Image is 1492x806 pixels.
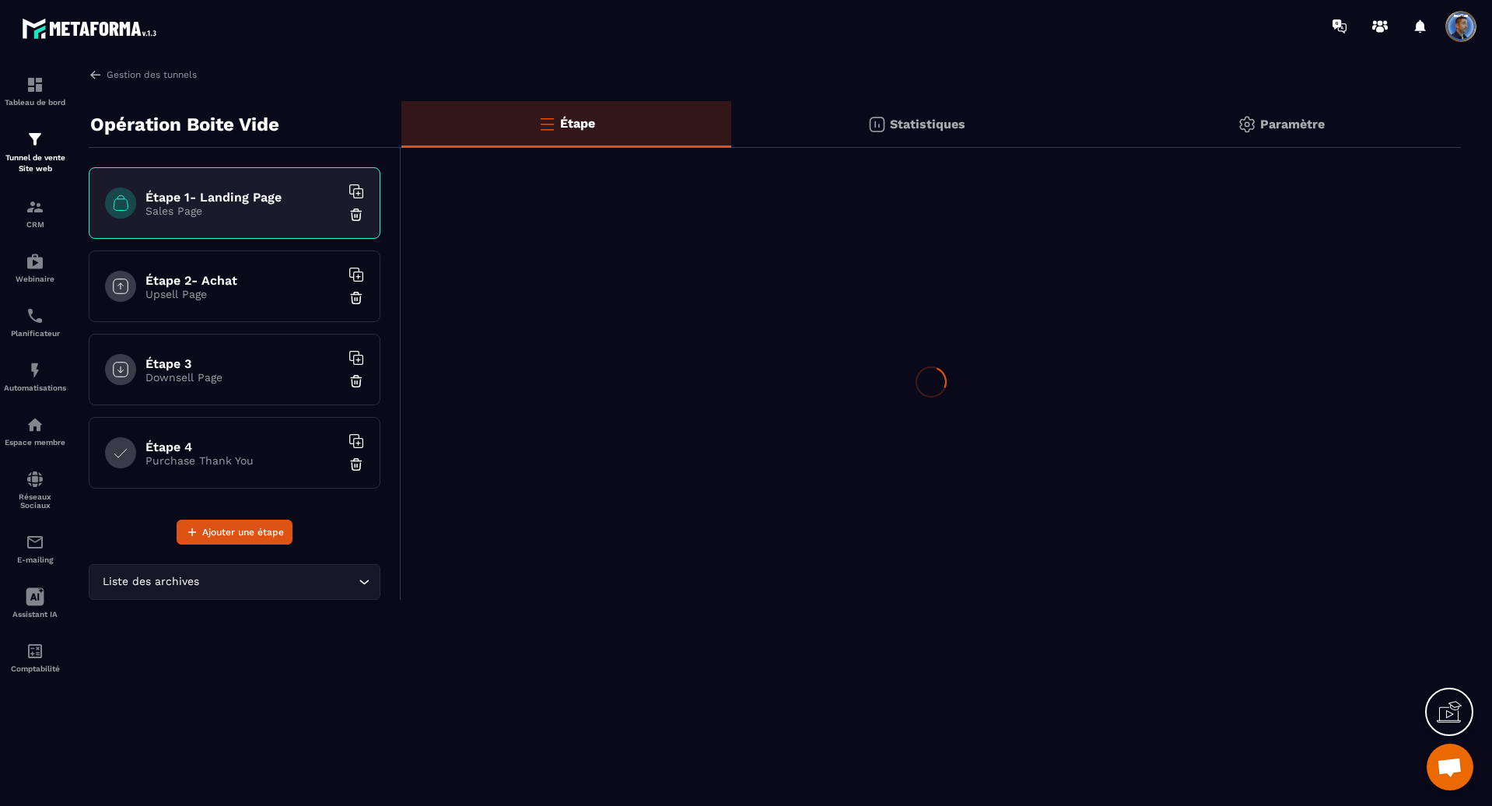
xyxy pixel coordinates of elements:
img: automations [26,361,44,380]
a: accountantaccountantComptabilité [4,630,66,685]
p: Statistiques [890,117,965,131]
p: Assistant IA [4,610,66,619]
p: Downsell Page [145,371,340,384]
h6: Étape 3 [145,356,340,371]
p: Espace membre [4,438,66,447]
img: email [26,533,44,552]
p: E-mailing [4,555,66,564]
p: Paramètre [1260,117,1325,131]
h6: Étape 1- Landing Page [145,190,340,205]
a: formationformationCRM [4,186,66,240]
p: Purchase Thank You [145,454,340,467]
p: Réseaux Sociaux [4,492,66,510]
img: automations [26,415,44,434]
img: trash [348,457,364,472]
input: Search for option [202,573,355,590]
a: schedulerschedulerPlanificateur [4,295,66,349]
p: Sales Page [145,205,340,217]
a: automationsautomationsEspace membre [4,404,66,458]
img: social-network [26,470,44,489]
img: setting-gr.5f69749f.svg [1238,115,1256,134]
div: Search for option [89,564,380,600]
img: logo [22,14,162,43]
p: Étape [560,116,595,131]
h6: Étape 2- Achat [145,273,340,288]
a: formationformationTunnel de vente Site web [4,118,66,186]
span: Liste des archives [99,573,202,590]
img: accountant [26,642,44,661]
a: Gestion des tunnels [89,68,197,82]
h6: Étape 4 [145,440,340,454]
img: trash [348,207,364,223]
p: Comptabilité [4,664,66,673]
span: Ajouter une étape [202,524,284,540]
p: CRM [4,220,66,229]
p: Tableau de bord [4,98,66,107]
p: Planificateur [4,329,66,338]
img: scheduler [26,307,44,325]
img: trash [348,373,364,389]
a: social-networksocial-networkRéseaux Sociaux [4,458,66,521]
img: arrow [89,68,103,82]
p: Upsell Page [145,288,340,300]
button: Ajouter une étape [177,520,292,545]
a: automationsautomationsWebinaire [4,240,66,295]
img: formation [26,198,44,216]
div: Ouvrir le chat [1427,744,1473,790]
p: Automatisations [4,384,66,392]
img: stats.20deebd0.svg [867,115,886,134]
p: Tunnel de vente Site web [4,152,66,174]
p: Webinaire [4,275,66,283]
img: formation [26,75,44,94]
a: Assistant IA [4,576,66,630]
p: Opération Boite Vide [90,109,279,140]
img: trash [348,290,364,306]
img: automations [26,252,44,271]
img: formation [26,130,44,149]
a: formationformationTableau de bord [4,64,66,118]
a: emailemailE-mailing [4,521,66,576]
a: automationsautomationsAutomatisations [4,349,66,404]
img: bars-o.4a397970.svg [538,114,556,133]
